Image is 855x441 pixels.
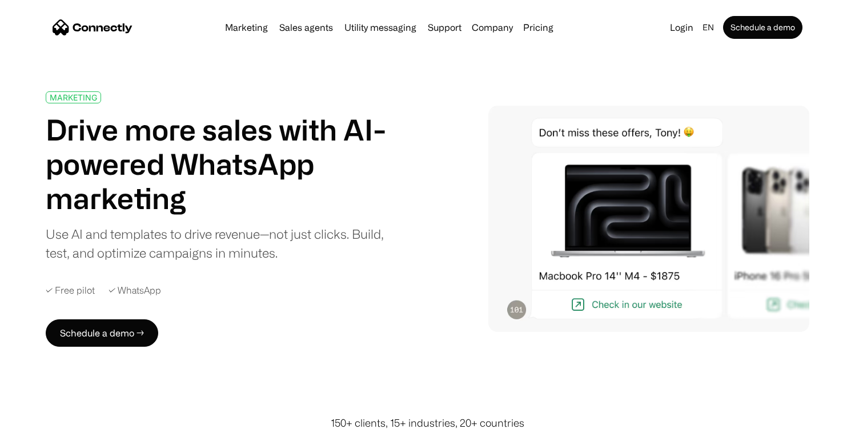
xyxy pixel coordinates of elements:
[468,19,516,35] div: Company
[11,420,69,437] aside: Language selected: English
[46,224,399,262] div: Use AI and templates to drive revenue—not just clicks. Build, test, and optimize campaigns in min...
[472,19,513,35] div: Company
[50,93,97,102] div: MARKETING
[723,16,802,39] a: Schedule a demo
[46,113,399,215] h1: Drive more sales with AI-powered WhatsApp marketing
[109,285,161,296] div: ✓ WhatsApp
[275,23,338,32] a: Sales agents
[423,23,466,32] a: Support
[46,285,95,296] div: ✓ Free pilot
[340,23,421,32] a: Utility messaging
[519,23,558,32] a: Pricing
[698,19,721,35] div: en
[46,319,158,347] a: Schedule a demo →
[23,421,69,437] ul: Language list
[331,415,524,431] div: 150+ clients, 15+ industries, 20+ countries
[220,23,272,32] a: Marketing
[703,19,714,35] div: en
[665,19,698,35] a: Login
[53,19,133,36] a: home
